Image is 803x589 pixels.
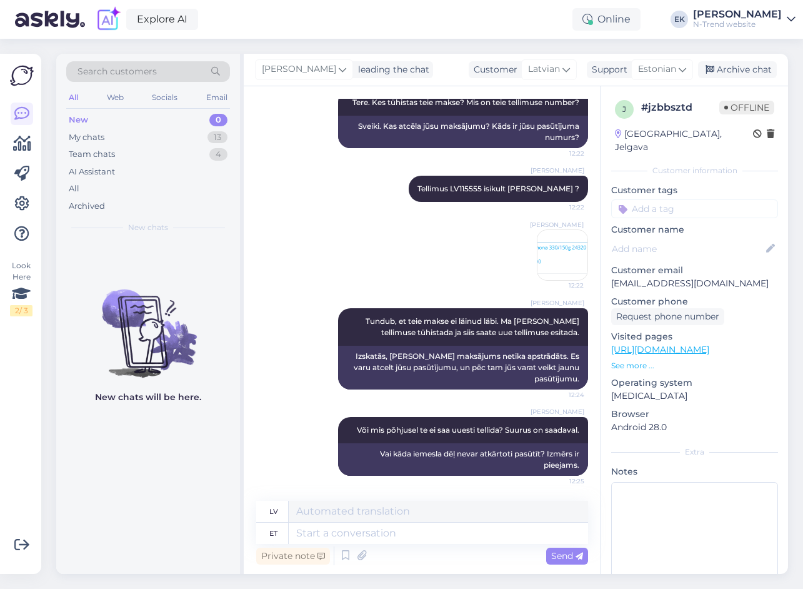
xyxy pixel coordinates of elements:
[338,116,588,148] div: Sveiki. Kas atcēla jūsu maksājumu? Kāds ir jūsu pasūtījuma numurs?
[611,184,778,197] p: Customer tags
[149,89,180,106] div: Socials
[611,330,778,343] p: Visited pages
[612,242,764,256] input: Add name
[611,360,778,371] p: See more ...
[10,64,34,88] img: Askly Logo
[69,131,104,144] div: My chats
[528,63,560,76] span: Latvian
[537,230,587,280] img: Attachment
[352,98,579,107] span: Tere. Kes tühistas teie makse? Mis on teie tellimuse number?
[693,19,782,29] div: N-Trend website
[693,9,796,29] a: [PERSON_NAME]N-Trend website
[611,421,778,434] p: Android 28.0
[77,65,157,78] span: Search customers
[357,425,579,435] span: Või mis põhjusel te ei saa uuesti tellida? Suurus on saadaval.
[469,63,517,76] div: Customer
[338,443,588,476] div: Vai kāda iemesla dēļ nevar atkārtoti pasūtīt? Izmērs ir pieejams.
[611,223,778,236] p: Customer name
[269,523,277,544] div: et
[10,260,32,316] div: Look Here
[366,316,581,337] span: Tundub, et teie makse ei läinud läbi. Ma [PERSON_NAME] tellimuse tühistada ja siis saate uue tell...
[611,465,778,478] p: Notes
[611,165,778,176] div: Customer information
[611,295,778,308] p: Customer phone
[611,264,778,277] p: Customer email
[622,104,626,114] span: j
[353,63,429,76] div: leading the chat
[693,9,782,19] div: [PERSON_NAME]
[641,100,719,115] div: # jzbbsztd
[611,199,778,218] input: Add a tag
[69,166,115,178] div: AI Assistant
[69,114,88,126] div: New
[537,149,584,158] span: 12:22
[209,148,227,161] div: 4
[417,184,579,193] span: Tellimus LV115555 isikult [PERSON_NAME] ?
[537,390,584,400] span: 12:24
[611,344,709,355] a: [URL][DOMAIN_NAME]
[531,298,584,308] span: [PERSON_NAME]
[719,101,774,114] span: Offline
[531,407,584,416] span: [PERSON_NAME]
[611,390,778,403] p: [MEDICAL_DATA]
[69,200,105,213] div: Archived
[611,446,778,458] div: Extra
[126,9,198,30] a: Explore AI
[615,128,753,154] div: [GEOGRAPHIC_DATA], Jelgava
[638,63,676,76] span: Estonian
[204,89,230,106] div: Email
[611,376,778,390] p: Operating system
[209,114,227,126] div: 0
[611,408,778,421] p: Browser
[95,6,121,33] img: explore-ai
[537,281,584,290] span: 12:22
[531,166,584,175] span: [PERSON_NAME]
[537,203,584,212] span: 12:22
[587,63,627,76] div: Support
[671,11,688,28] div: EK
[537,476,584,486] span: 12:25
[95,391,201,404] p: New chats will be here.
[56,267,240,380] img: No chats
[128,222,168,233] span: New chats
[269,501,278,522] div: lv
[10,305,32,316] div: 2 / 3
[256,548,330,565] div: Private note
[572,8,641,31] div: Online
[530,220,584,229] span: [PERSON_NAME]
[611,277,778,290] p: [EMAIL_ADDRESS][DOMAIN_NAME]
[698,61,777,78] div: Archive chat
[207,131,227,144] div: 13
[262,63,336,76] span: [PERSON_NAME]
[66,89,81,106] div: All
[69,148,115,161] div: Team chats
[611,308,724,325] div: Request phone number
[338,346,588,390] div: Izskatās, [PERSON_NAME] maksājums netika apstrādāts. Es varu atcelt jūsu pasūtījumu, un pēc tam j...
[104,89,126,106] div: Web
[551,550,583,561] span: Send
[69,183,79,195] div: All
